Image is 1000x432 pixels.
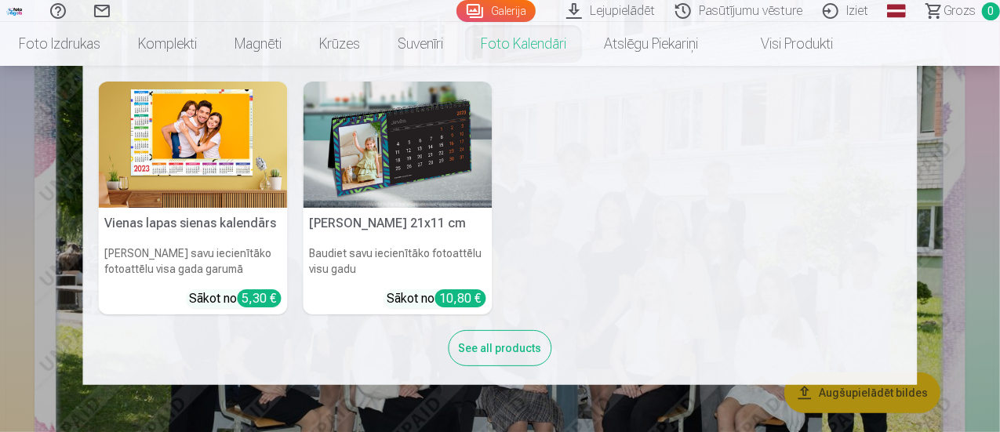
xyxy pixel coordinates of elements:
a: Komplekti [119,22,216,66]
div: 10,80 € [435,289,486,307]
a: Vienas lapas sienas kalendārsVienas lapas sienas kalendārs[PERSON_NAME] savu iecienītāko fotoattē... [99,82,288,314]
a: Atslēgu piekariņi [585,22,717,66]
a: Suvenīri [379,22,462,66]
h5: [PERSON_NAME] 21x11 cm [304,208,493,239]
a: See all products [449,339,552,355]
div: Sākot no [387,289,486,308]
div: 5,30 € [238,289,282,307]
h6: [PERSON_NAME] savu iecienītāko fotoattēlu visa gada garumā [99,239,288,283]
a: Krūzes [300,22,379,66]
a: Foto kalendāri [462,22,585,66]
a: Visi produkti [717,22,852,66]
h5: Vienas lapas sienas kalendārs [99,208,288,239]
h6: Baudiet savu iecienītāko fotoattēlu visu gadu [304,239,493,283]
a: Galda kalendārs 21x11 cm[PERSON_NAME] 21x11 cmBaudiet savu iecienītāko fotoattēlu visu gaduSākot ... [304,82,493,314]
span: 0 [982,2,1000,20]
img: /fa1 [6,6,24,16]
a: Magnēti [216,22,300,66]
img: Vienas lapas sienas kalendārs [99,82,288,208]
img: Galda kalendārs 21x11 cm [304,82,493,208]
span: Grozs [944,2,976,20]
div: Sākot no [190,289,282,308]
div: See all products [449,330,552,366]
